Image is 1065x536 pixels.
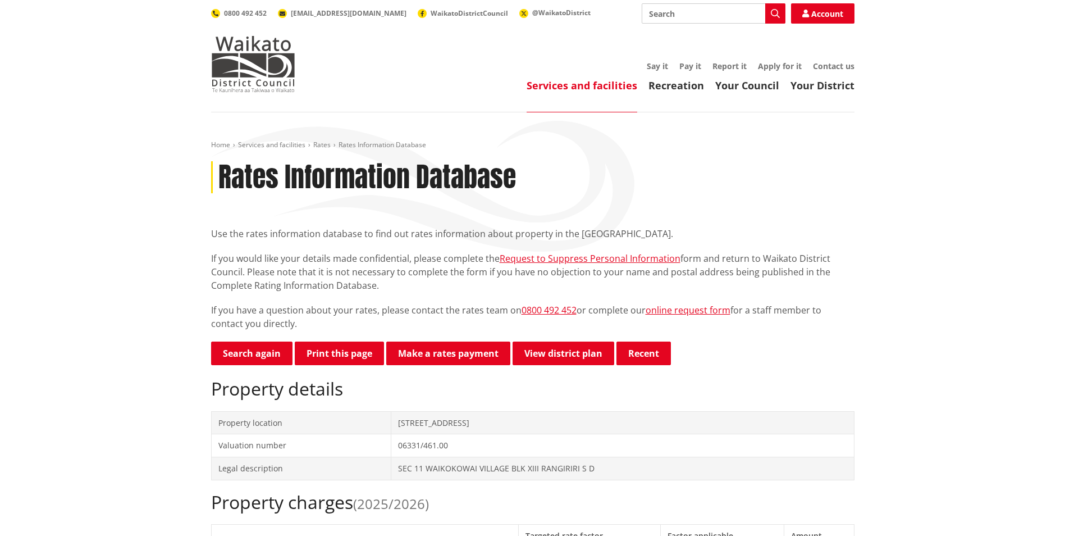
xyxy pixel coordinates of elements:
span: Rates Information Database [339,140,426,149]
a: Say it [647,61,668,71]
p: If you have a question about your rates, please contact the rates team on or complete our for a s... [211,303,854,330]
a: Your District [790,79,854,92]
a: Account [791,3,854,24]
h1: Rates Information Database [218,161,516,194]
a: 0800 492 452 [211,8,267,18]
img: Waikato District Council - Te Kaunihera aa Takiwaa o Waikato [211,36,295,92]
span: WaikatoDistrictCouncil [431,8,508,18]
span: 0800 492 452 [224,8,267,18]
h2: Property charges [211,492,854,513]
button: Recent [616,342,671,365]
a: online request form [646,304,730,316]
a: Services and facilities [238,140,305,149]
button: Print this page [295,342,384,365]
p: If you would like your details made confidential, please complete the form and return to Waikato ... [211,252,854,292]
a: Make a rates payment [386,342,510,365]
input: Search input [642,3,785,24]
td: Valuation number [211,434,391,457]
a: Apply for it [758,61,802,71]
nav: breadcrumb [211,140,854,150]
span: @WaikatoDistrict [532,8,591,17]
td: SEC 11 WAIKOKOWAI VILLAGE BLK XIII RANGIRIRI S D [391,457,854,480]
a: [EMAIL_ADDRESS][DOMAIN_NAME] [278,8,406,18]
a: @WaikatoDistrict [519,8,591,17]
span: [EMAIL_ADDRESS][DOMAIN_NAME] [291,8,406,18]
a: WaikatoDistrictCouncil [418,8,508,18]
td: 06331/461.00 [391,434,854,457]
a: Services and facilities [527,79,637,92]
a: Rates [313,140,331,149]
a: Request to Suppress Personal Information [500,252,680,265]
a: Report it [712,61,747,71]
a: Your Council [715,79,779,92]
td: [STREET_ADDRESS] [391,411,854,434]
p: Use the rates information database to find out rates information about property in the [GEOGRAPHI... [211,227,854,240]
a: 0800 492 452 [522,304,577,316]
a: Contact us [813,61,854,71]
h2: Property details [211,378,854,399]
td: Property location [211,411,391,434]
a: Recreation [648,79,704,92]
a: Search again [211,342,292,365]
span: (2025/2026) [353,494,429,513]
td: Legal description [211,457,391,480]
a: Pay it [679,61,701,71]
a: Home [211,140,230,149]
a: View district plan [513,342,614,365]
